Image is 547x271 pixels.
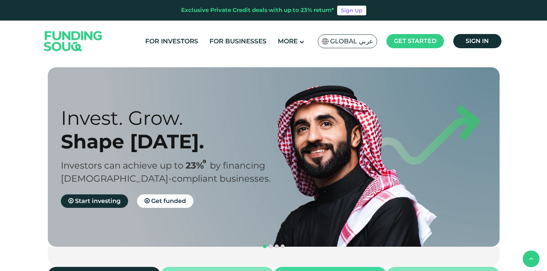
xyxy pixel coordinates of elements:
a: For Businesses [208,35,268,47]
span: Start investing [75,197,121,204]
button: navigation [274,243,280,249]
span: Get funded [151,197,186,204]
a: Sign Up [337,6,366,15]
span: 23% [186,160,210,171]
a: For Investors [143,35,200,47]
span: Sign in [466,37,489,44]
button: back [523,250,540,267]
a: Start investing [61,194,128,208]
a: Sign in [453,34,501,48]
button: navigation [262,243,268,249]
i: 23% IRR (expected) ~ 15% Net yield (expected) [203,160,206,164]
a: Get funded [137,194,193,208]
span: More [278,37,298,45]
div: Invest. Grow. [61,106,287,130]
div: Exclusive Private Credit deals with up to 23% return* [181,6,334,15]
img: Logo [37,22,110,60]
span: Global عربي [330,37,373,46]
div: Shape [DATE]. [61,130,287,153]
button: navigation [280,243,286,249]
img: SA Flag [322,38,329,44]
span: Investors can achieve up to [61,160,183,171]
button: navigation [268,243,274,249]
span: Get started [394,37,436,44]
